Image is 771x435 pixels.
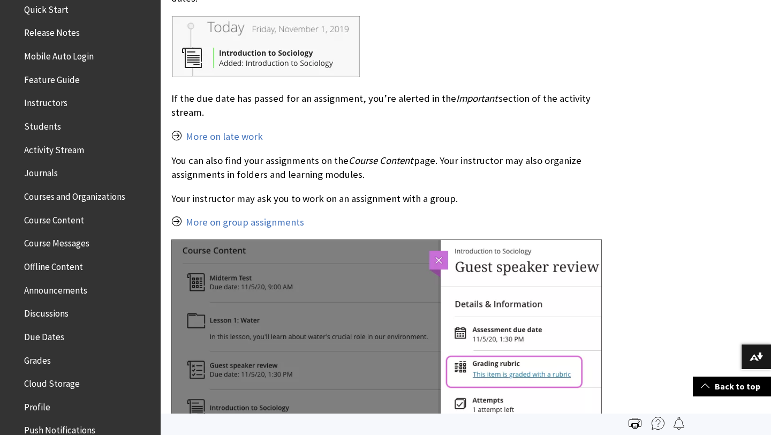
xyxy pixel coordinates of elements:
span: Offline Content [24,258,83,272]
span: Discussions [24,304,69,319]
span: Courses and Organizations [24,187,125,202]
span: Activity Stream [24,141,84,155]
img: Print [629,417,641,430]
a: More on late work [186,130,263,143]
span: Profile [24,398,50,412]
span: Course Content [349,154,413,167]
span: Instructors [24,94,67,109]
span: Grades [24,351,51,366]
p: You can also find your assignments on the page. Your instructor may also organize assignments in ... [171,154,602,182]
img: Follow this page [672,417,685,430]
a: More on group assignments [186,216,304,229]
img: New assignment notification displayed in the activity stream of the Student's view. [171,15,362,79]
span: Cloud Storage [24,374,80,389]
span: Due Dates [24,328,64,342]
a: Back to top [693,377,771,396]
p: Your instructor may ask you to work on an assignment with a group. [171,192,602,206]
span: Journals [24,164,58,179]
p: If the due date has passed for an assignment, you’re alerted in the section of the activity stream. [171,92,602,119]
span: Feature Guide [24,71,80,85]
span: Quick Start [24,1,69,15]
img: More help [652,417,664,430]
span: Course Messages [24,235,89,249]
span: Course Content [24,211,84,226]
span: Announcements [24,281,87,296]
span: Release Notes [24,24,80,39]
span: Mobile Auto Login [24,47,94,62]
span: Important [456,92,497,104]
span: Students [24,117,61,132]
